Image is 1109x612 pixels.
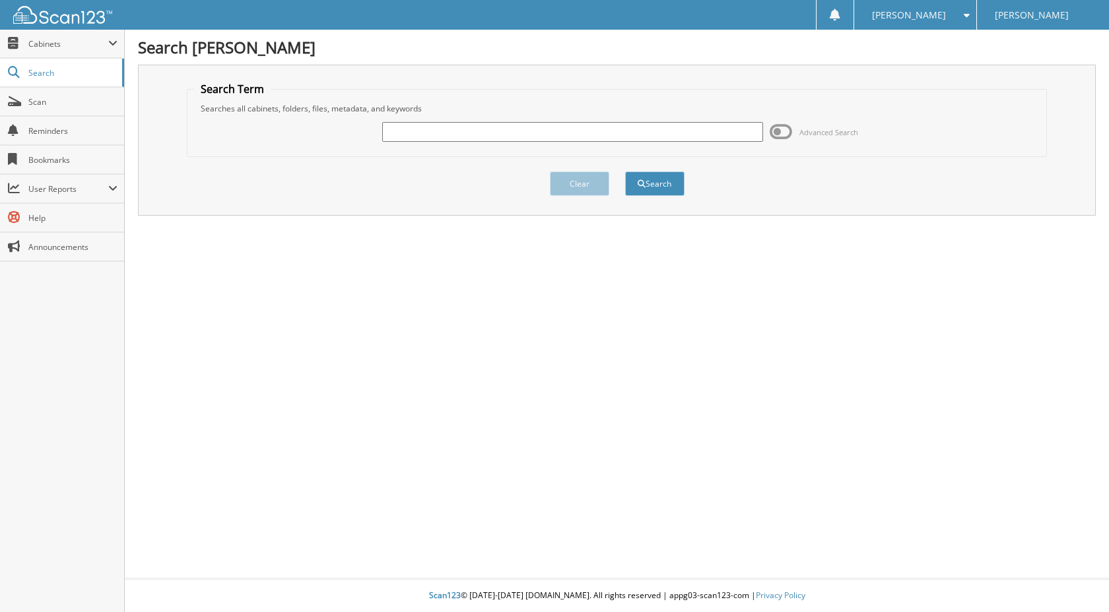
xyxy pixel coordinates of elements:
span: Help [28,212,118,224]
div: © [DATE]-[DATE] [DOMAIN_NAME]. All rights reserved | appg03-scan123-com | [125,580,1109,612]
div: Searches all cabinets, folders, files, metadata, and keywords [194,103,1040,114]
span: Reminders [28,125,118,137]
span: Announcements [28,241,118,253]
button: Search [625,171,685,196]
span: [PERSON_NAME] [995,11,1069,19]
span: User Reports [28,183,108,195]
span: [PERSON_NAME] [872,11,946,19]
legend: Search Term [194,82,271,96]
img: scan123-logo-white.svg [13,6,112,24]
iframe: Chat Widget [1043,549,1109,612]
span: Cabinets [28,38,108,49]
span: Bookmarks [28,154,118,166]
button: Clear [550,171,609,196]
span: Scan123 [429,590,461,601]
span: Scan [28,96,118,107]
a: Privacy Policy [756,590,805,601]
span: Search [28,67,116,78]
h1: Search [PERSON_NAME] [138,36,1096,58]
span: Advanced Search [799,127,858,137]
